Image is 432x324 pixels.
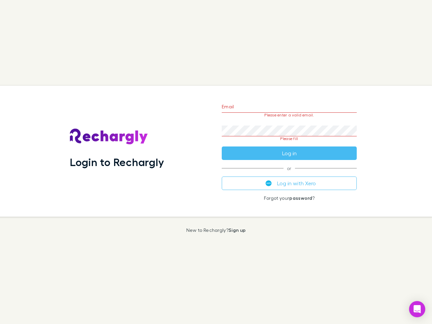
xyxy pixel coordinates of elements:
h1: Login to Rechargly [70,156,164,168]
button: Log in with Xero [222,177,357,190]
span: or [222,168,357,168]
a: Sign up [228,227,246,233]
img: Xero's logo [266,180,272,186]
img: Rechargly's Logo [70,129,148,145]
p: New to Rechargly? [186,227,246,233]
p: Please fill [222,136,357,141]
a: password [289,195,312,201]
p: Please enter a valid email. [222,113,357,117]
p: Forgot your ? [222,195,357,201]
button: Log in [222,146,357,160]
div: Open Intercom Messenger [409,301,425,317]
